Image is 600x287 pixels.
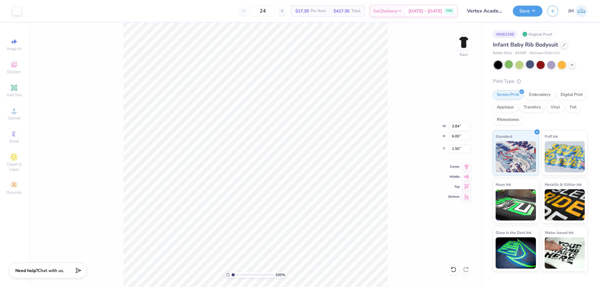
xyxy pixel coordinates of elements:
[545,181,582,188] span: Metallic & Glitter Ink
[529,51,561,56] span: Minimum Order: 12 +
[333,8,349,14] span: $417.36
[493,41,558,48] span: Infant Baby Rib Bodysuit
[446,9,452,13] span: FREE
[496,189,536,220] img: Neon Ink
[7,92,22,97] span: Add Text
[566,103,581,112] div: Foil
[545,141,585,172] img: Puff Ink
[575,5,587,17] img: Joshua Macky Gaerlan
[7,190,22,195] span: Decorate
[493,103,518,112] div: Applique
[15,268,38,274] strong: Need help?
[496,181,511,188] span: Neon Ink
[251,5,275,17] input: – –
[275,272,285,278] span: 100 %
[496,237,536,269] img: Glow in the Dark Ink
[448,185,460,189] span: Top
[520,103,545,112] div: Transfers
[568,7,574,15] span: JM
[493,78,587,85] div: Print Type
[513,6,542,17] button: Save
[557,90,587,100] div: Digital Print
[493,90,523,100] div: Screen Print
[3,162,25,172] span: Clipart & logos
[448,165,460,169] span: Center
[547,103,564,112] div: Vinyl
[7,46,22,51] span: Image AI
[493,115,523,125] div: Rhinestones
[545,189,585,220] img: Metallic & Glitter Ink
[351,8,361,14] span: Total
[373,8,397,14] span: Est. Delivery
[545,133,558,140] span: Puff Ink
[525,90,555,100] div: Embroidery
[448,175,460,179] span: Middle
[496,141,536,172] img: Standard
[7,69,21,74] span: Designs
[311,8,326,14] span: Per Item
[545,237,585,269] img: Water based Ink
[460,52,468,57] div: Back
[493,51,512,56] span: Rabbit Skins
[462,5,508,17] input: Untitled Design
[545,229,573,236] span: Water based Ink
[448,195,460,199] span: Bottom
[408,8,442,14] span: [DATE] - [DATE]
[568,5,587,17] a: JM
[457,36,470,49] img: Back
[9,139,19,144] span: Greek
[295,8,309,14] span: $17.39
[493,30,517,38] div: # 506239B
[8,116,20,121] span: Upload
[515,51,526,56] span: # 4400
[38,268,64,274] span: Chat with us.
[496,133,512,140] span: Standard
[496,229,531,236] span: Glow in the Dark Ink
[521,30,556,38] div: Original Proof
